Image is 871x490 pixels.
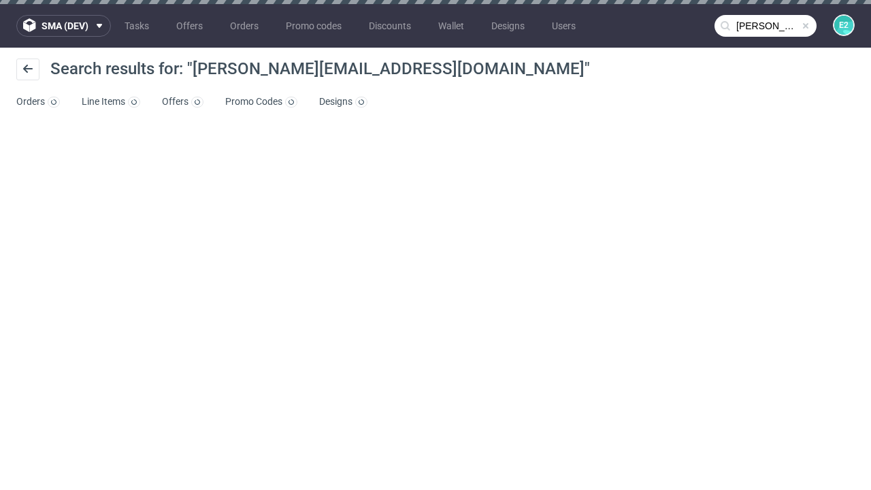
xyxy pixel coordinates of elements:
[16,91,60,113] a: Orders
[222,15,267,37] a: Orders
[225,91,297,113] a: Promo Codes
[278,15,350,37] a: Promo codes
[82,91,140,113] a: Line Items
[42,21,88,31] span: sma (dev)
[16,15,111,37] button: sma (dev)
[544,15,584,37] a: Users
[50,59,590,78] span: Search results for: "[PERSON_NAME][EMAIL_ADDRESS][DOMAIN_NAME]"
[319,91,367,113] a: Designs
[168,15,211,37] a: Offers
[361,15,419,37] a: Discounts
[116,15,157,37] a: Tasks
[162,91,203,113] a: Offers
[483,15,533,37] a: Designs
[430,15,472,37] a: Wallet
[834,16,853,35] figcaption: e2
